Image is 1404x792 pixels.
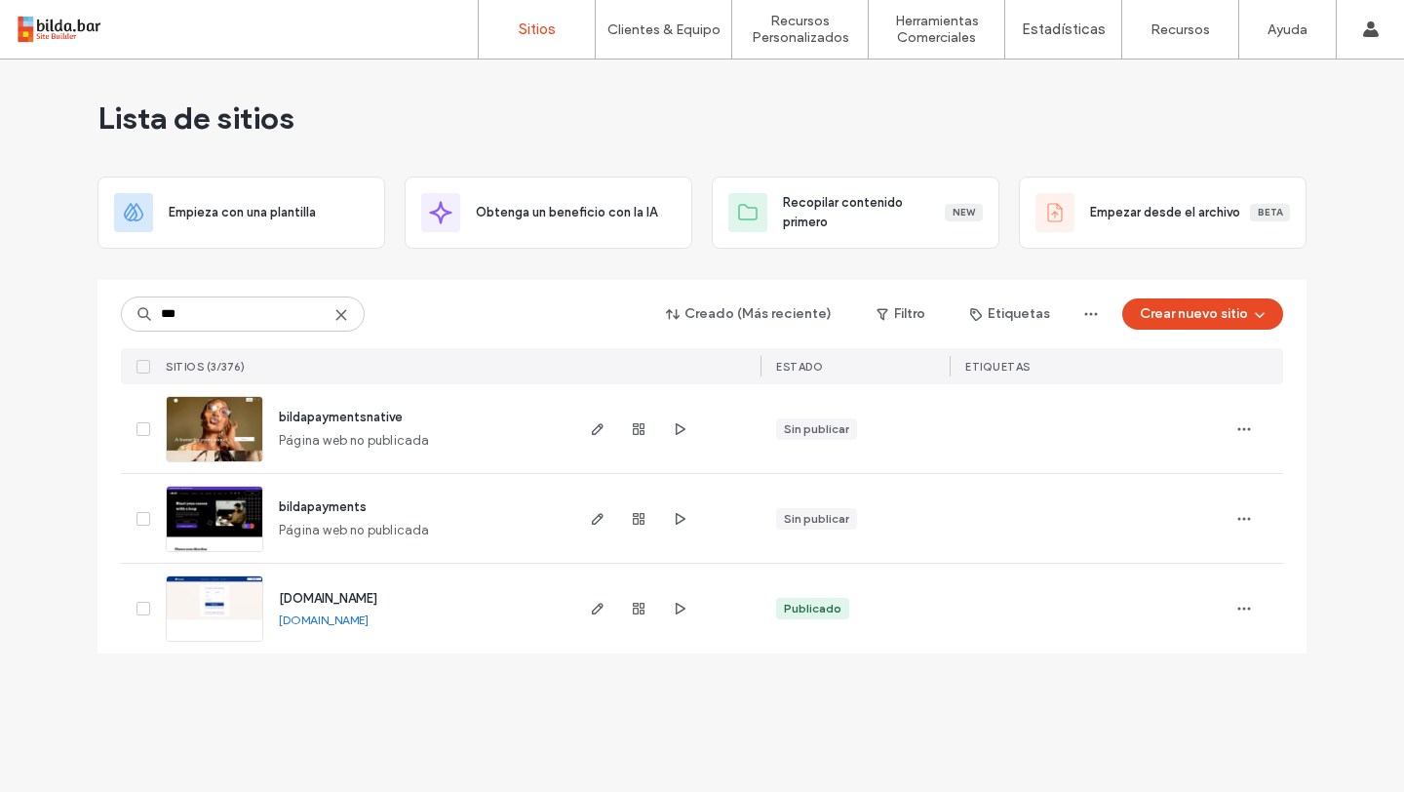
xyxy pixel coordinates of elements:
a: bildapaymentsnative [279,410,403,424]
label: Estadísticas [1022,20,1106,38]
a: [DOMAIN_NAME] [279,591,377,606]
span: Ayuda [43,14,97,31]
div: Recopilar contenido primeroNew [712,177,999,249]
span: ESTADO [776,360,823,374]
label: Recursos [1150,21,1210,38]
span: Página web no publicada [279,521,430,540]
label: Ayuda [1267,21,1307,38]
div: Sin publicar [784,420,849,438]
button: Creado (Más reciente) [649,298,849,330]
div: Publicado [784,600,841,617]
label: Recursos Personalizados [732,13,868,46]
span: Empieza con una plantilla [169,203,316,222]
div: Empezar desde el archivoBeta [1019,177,1306,249]
button: Crear nuevo sitio [1122,298,1283,330]
label: Sitios [519,20,556,38]
span: ETIQUETAS [965,360,1031,374]
label: Herramientas Comerciales [869,13,1004,46]
a: bildapayments [279,499,367,514]
a: [DOMAIN_NAME] [279,613,369,627]
span: Lista de sitios [97,99,294,138]
div: New [945,204,983,221]
button: Etiquetas [953,298,1068,330]
span: Obtenga un beneficio con la IA [476,203,657,222]
div: Beta [1250,204,1290,221]
div: Sin publicar [784,510,849,528]
span: Recopilar contenido primero [783,193,945,232]
span: SITIOS (3/376) [166,360,245,374]
div: Obtenga un beneficio con la IA [405,177,692,249]
span: Empezar desde el archivo [1090,203,1240,222]
label: Clientes & Equipo [607,21,721,38]
div: Empieza con una plantilla [97,177,385,249]
button: Filtro [857,298,945,330]
span: Página web no publicada [279,431,430,451]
